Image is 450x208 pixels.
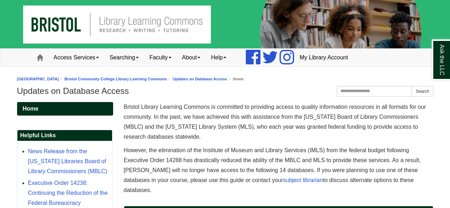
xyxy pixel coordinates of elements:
span: However, the elimination of the Institute of Museum and Library Services (IMLS) from the federal ... [124,147,421,193]
a: subject librarian [283,177,323,183]
span: Home [23,106,38,112]
a: My Library Account [294,49,353,66]
h2: Helpful Links [17,130,112,141]
a: Help [206,49,232,66]
a: Faculty [144,49,177,66]
a: About [177,49,206,66]
a: Executive Order 14238: Continuing the Reduction of the Federal Bureaucracy [28,180,108,206]
a: Bristol Community College Library Learning Commons [64,77,167,81]
a: Updates on Database Access [173,77,227,81]
a: News Release from the [US_STATE] Libraries Board of Library Commissioners (MBLC) [28,148,107,174]
li: Home [227,76,244,82]
span: Bristol Library Learning Commons is committed to providing access to quality information resource... [124,104,426,140]
button: Search [412,86,433,97]
a: Access Services [48,49,104,66]
a: Searching [104,49,144,66]
a: [GEOGRAPHIC_DATA] [17,77,59,81]
a: Home [17,102,113,116]
nav: breadcrumb [17,76,433,82]
h1: Updates on Database Access [17,86,433,96]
